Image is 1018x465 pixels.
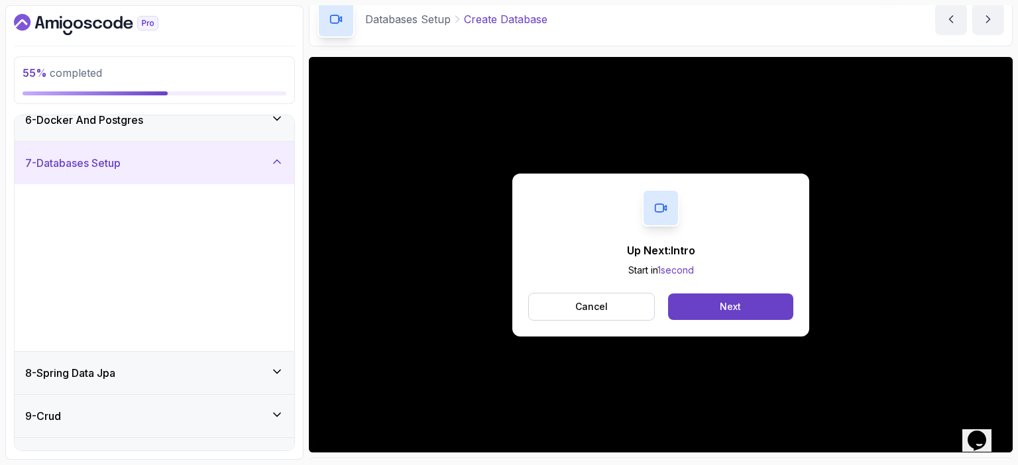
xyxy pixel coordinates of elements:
button: Cancel [528,293,655,321]
iframe: 3 - Create Database [309,57,1013,452]
h3: 7 - Databases Setup [25,155,121,171]
p: Create Database [464,11,547,27]
span: 55 % [23,66,47,79]
p: Cancel [575,300,608,313]
button: 8-Spring Data Jpa [15,352,294,394]
p: Start in [627,264,695,277]
button: 9-Crud [15,395,294,437]
button: 7-Databases Setup [15,142,294,184]
iframe: chat widget [962,412,1005,452]
button: Next [668,293,793,320]
p: Up Next: Intro [627,242,695,258]
h3: 8 - Spring Data Jpa [25,365,115,381]
button: next content [972,3,1004,35]
button: 6-Docker And Postgres [15,99,294,141]
a: Dashboard [14,14,189,35]
span: completed [23,66,102,79]
div: Next [720,300,741,313]
h3: 9 - Crud [25,408,61,424]
button: previous content [935,3,967,35]
span: 1 second [657,264,694,276]
h3: 6 - Docker And Postgres [25,112,143,128]
p: Databases Setup [365,11,451,27]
